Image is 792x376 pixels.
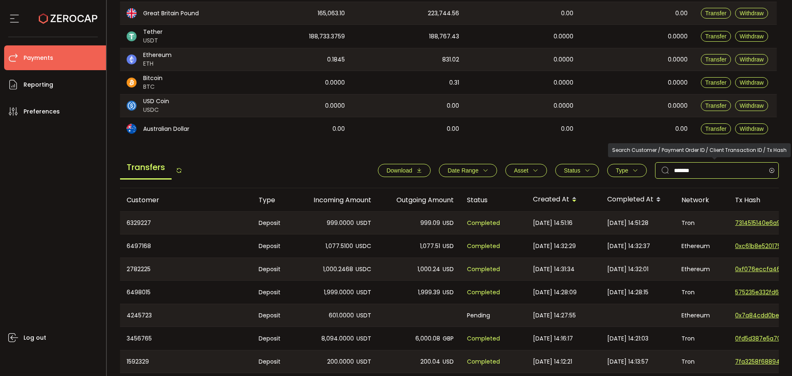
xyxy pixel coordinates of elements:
iframe: Chat Widget [751,336,792,376]
div: Ethereum [675,304,728,326]
span: [DATE] 14:21:03 [607,334,648,343]
div: Deposit [252,350,295,373]
button: Transfer [701,77,731,88]
div: Tron [675,327,728,350]
span: 0.00 [447,124,459,134]
span: 0.00 [561,9,573,18]
span: Log out [24,332,46,344]
span: [DATE] 14:32:37 [607,241,650,251]
span: Completed [467,241,500,251]
span: 165,063.10 [318,9,345,18]
button: Withdraw [735,8,768,19]
img: aud_portfolio.svg [127,124,137,134]
button: Transfer [701,31,731,42]
div: Ethereum [675,258,728,280]
div: Network [675,195,728,205]
button: Transfer [701,100,731,111]
span: [DATE] 14:31:34 [533,265,575,274]
span: 0.00 [332,124,345,134]
span: Status [564,167,580,174]
img: eth_portfolio.svg [127,54,137,64]
button: Transfer [701,123,731,134]
span: Pending [467,311,490,320]
span: Completed [467,218,500,228]
div: Incoming Amount [295,195,378,205]
span: USD Coin [143,97,169,106]
span: GBP [443,334,454,343]
span: Withdraw [740,56,764,63]
div: Deposit [252,234,295,258]
div: Created At [526,193,601,207]
button: Withdraw [735,77,768,88]
span: 0.31 [449,78,459,87]
span: Completed [467,288,500,297]
span: 0.0000 [554,78,573,87]
span: 1,000.24 [417,265,440,274]
img: gbp_portfolio.svg [127,8,137,18]
span: [DATE] 14:12:21 [533,357,572,367]
span: 8,094.0000 [321,334,354,343]
span: USDC [356,265,371,274]
span: 0.00 [561,124,573,134]
div: 6498015 [120,281,252,304]
div: Deposit [252,327,295,350]
span: USD [443,241,454,251]
img: usdt_portfolio.svg [127,31,137,41]
span: 0.00 [675,124,688,134]
span: 831.02 [442,55,459,64]
span: Transfer [705,125,727,132]
span: Withdraw [740,125,764,132]
span: 0.1845 [327,55,345,64]
span: BTC [143,83,163,91]
span: 1,077.51 [420,241,440,251]
div: Tron [675,350,728,373]
span: Withdraw [740,102,764,109]
span: 601.0000 [329,311,354,320]
span: Preferences [24,106,60,118]
div: Outgoing Amount [378,195,460,205]
div: Customer [120,195,252,205]
div: Ethereum [675,234,728,258]
span: 200.0000 [327,357,354,367]
span: [DATE] 14:32:29 [533,241,576,251]
div: 3456765 [120,327,252,350]
span: [DATE] 14:28:09 [533,288,577,297]
span: 188,733.3759 [309,32,345,41]
span: USD [443,218,454,228]
span: ETH [143,59,172,68]
span: 0.0000 [325,78,345,87]
span: 1,999.39 [418,288,440,297]
span: Ethereum [143,51,172,59]
button: Date Range [439,164,497,177]
span: 0.0000 [554,55,573,64]
span: 0.0000 [554,101,573,111]
span: [DATE] 14:13:57 [607,357,648,367]
span: 0.00 [675,9,688,18]
span: Withdraw [740,10,764,17]
div: 6329227 [120,212,252,234]
span: [DATE] 14:32:01 [607,265,648,274]
span: USDT [356,218,371,228]
span: 999.09 [420,218,440,228]
span: 1,999.0000 [324,288,354,297]
span: 0.0000 [668,32,688,41]
span: Type [616,167,628,174]
span: USDT [356,334,371,343]
div: 1592329 [120,350,252,373]
span: USD [443,357,454,367]
span: Payments [24,52,53,64]
span: Great Britain Pound [143,9,199,18]
div: Type [252,195,295,205]
span: Withdraw [740,79,764,86]
div: Completed At [601,193,675,207]
button: Download [378,164,431,177]
div: Search Customer / Payment Order ID / Client Transaction ID / Tx Hash [608,143,791,157]
span: USD [443,265,454,274]
span: 999.0000 [327,218,354,228]
span: 0.0000 [554,32,573,41]
span: USDT [356,288,371,297]
span: 200.04 [420,357,440,367]
div: 2782225 [120,258,252,280]
button: Withdraw [735,54,768,65]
